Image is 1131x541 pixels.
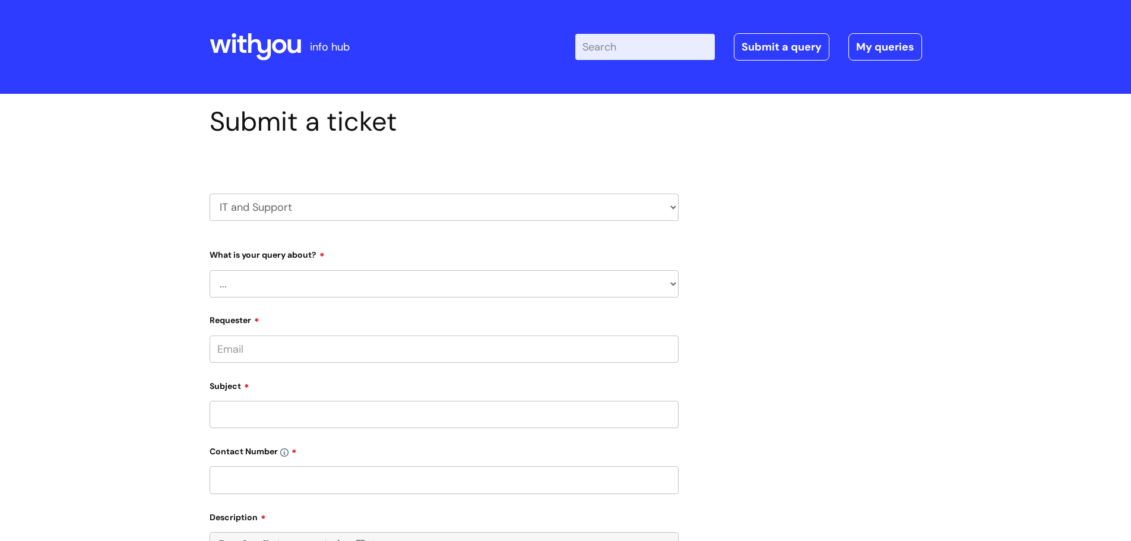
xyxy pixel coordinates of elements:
label: Subject [210,377,679,391]
label: Description [210,508,679,523]
h1: Submit a ticket [210,106,679,138]
label: Contact Number [210,442,679,457]
img: info-icon.svg [280,448,289,457]
p: info hub [310,37,350,56]
input: Search [575,34,715,60]
label: What is your query about? [210,246,679,260]
a: My queries [848,33,922,61]
a: Submit a query [734,33,829,61]
input: Email [210,336,679,363]
label: Requester [210,311,679,325]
